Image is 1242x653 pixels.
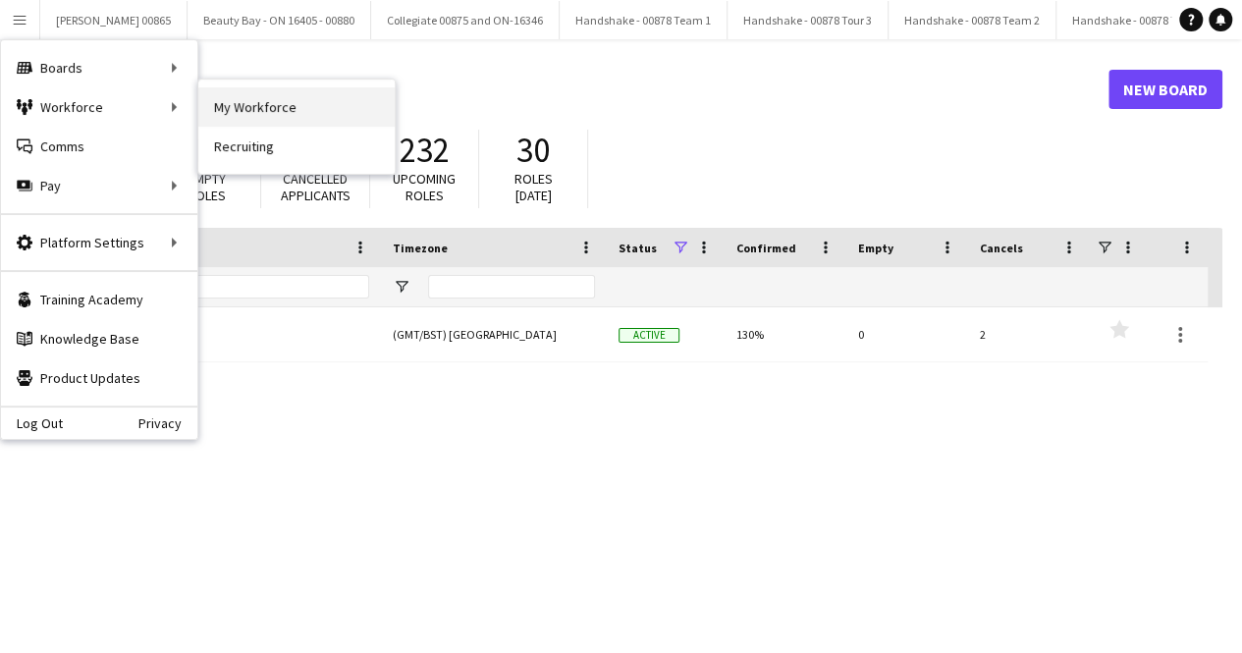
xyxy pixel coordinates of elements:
span: Upcoming roles [393,170,456,204]
div: Boards [1,48,197,87]
button: [PERSON_NAME] 00865 [40,1,188,39]
span: Cancels [980,241,1023,255]
button: Handshake - 00878 Team 4 [1056,1,1224,39]
span: 30 [516,129,550,172]
span: Roles [DATE] [514,170,553,204]
span: Status [619,241,657,255]
span: Cancelled applicants [281,170,351,204]
button: Handshake - 00878 Tour 3 [728,1,889,39]
a: Training Academy [1,280,197,319]
button: Handshake - 00878 Team 1 [560,1,728,39]
span: Empty roles [188,170,226,204]
a: Comms [1,127,197,166]
input: Board name Filter Input [81,275,369,299]
a: Privacy [138,415,197,431]
a: Wise - 00877 [46,307,369,362]
a: Recruiting [198,127,395,166]
a: My Workforce [198,87,395,127]
span: 232 [400,129,450,172]
button: Open Filter Menu [393,278,410,296]
span: Timezone [393,241,448,255]
div: Workforce [1,87,197,127]
span: Active [619,328,679,343]
div: 130% [725,307,846,361]
div: Platform Settings [1,223,197,262]
h1: Boards [34,75,1108,104]
div: Pay [1,166,197,205]
span: Empty [858,241,893,255]
button: Collegiate 00875 and ON-16346 [371,1,560,39]
div: 0 [846,307,968,361]
a: Log Out [1,415,63,431]
a: New Board [1108,70,1222,109]
button: Handshake - 00878 Team 2 [889,1,1056,39]
div: (GMT/BST) [GEOGRAPHIC_DATA] [381,307,607,361]
input: Timezone Filter Input [428,275,595,299]
div: 2 [968,307,1090,361]
button: Beauty Bay - ON 16405 - 00880 [188,1,371,39]
a: Knowledge Base [1,319,197,358]
a: Product Updates [1,358,197,398]
span: Confirmed [736,241,796,255]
